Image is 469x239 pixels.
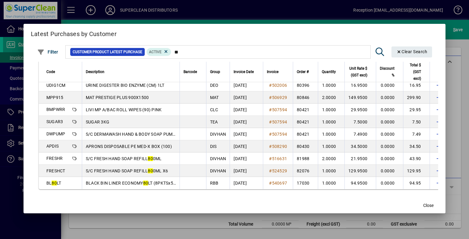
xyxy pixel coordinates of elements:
td: 29.9500 [344,104,376,116]
td: 0.0000 [376,165,403,177]
div: Code [46,68,78,75]
span: DIS [210,144,217,149]
span: Close [423,202,434,209]
td: 29.95 [403,104,430,116]
td: 129.9500 [344,165,376,177]
span: # [269,95,272,100]
td: 82076 [293,165,318,177]
td: 149.9500 [344,91,376,104]
td: 7.49 [403,128,430,140]
span: Clear Search [396,49,427,54]
span: S/C FRESH HAND SOAP REFILL 0ML [86,156,162,161]
a: #524529 [267,167,289,174]
a: #516631 [267,155,289,162]
span: APDIS [46,144,59,149]
div: Barcode [184,68,202,75]
td: 299.90 [403,91,430,104]
span: Unit Rate $ (GST excl) [348,65,367,79]
td: 2.0000 [318,91,344,104]
span: Description [86,68,104,75]
td: 1.0000 [318,165,344,177]
span: DEO [210,83,219,88]
span: Group [210,68,220,75]
td: [DATE] [230,91,263,104]
td: 7.5000 [344,116,376,128]
span: DIVHAN [210,132,226,137]
span: 524529 [272,168,287,173]
button: Filter [36,46,60,57]
button: Clear [391,46,432,57]
td: 1.0000 [318,177,344,189]
td: 0.0000 [376,116,403,128]
span: BMPWRR [46,107,65,112]
span: BLACK BIN LINER ECONOMY LT (8PKTSx50 - 400) [86,181,188,186]
td: 94.95 [403,177,430,189]
td: 1.0000 [318,104,344,116]
span: Discount % [380,65,394,79]
span: 507594 [272,132,287,137]
td: 2.0000 [318,153,344,165]
span: Invoice Date [234,68,254,75]
span: S/C DERMAWASH HAND & BODY SOAP PUMP PAK 500ML [86,132,199,137]
td: 16.9500 [344,79,376,91]
span: Total $ (GST excl) [407,62,421,82]
td: 80421 [293,116,318,128]
td: 80430 [293,140,318,153]
div: Order # [297,68,314,75]
td: 1.0000 [318,79,344,91]
td: 43.90 [403,153,430,165]
em: 80 [52,181,57,186]
span: DWPUMP [46,131,65,136]
span: 502006 [272,83,287,88]
span: LIVI MP A/BAC ROLL WIPES (90) PINK [86,107,162,112]
div: Group [210,68,226,75]
span: S/C FRESH HAND SOAP REFILL 0ML X6 [86,168,168,173]
td: [DATE] [230,116,263,128]
td: [DATE] [230,153,263,165]
div: Quantity [322,68,341,75]
span: # [269,168,272,173]
span: 507594 [272,107,287,112]
td: 16.95 [403,79,430,91]
span: 516631 [272,156,287,161]
span: CLC [210,107,218,112]
td: 34.5000 [344,140,376,153]
span: RBB [210,181,219,186]
span: Active [149,50,162,54]
span: MAT PRESTIGE PLUS 900X1500 [86,95,149,100]
span: # [269,181,272,186]
span: 540697 [272,181,287,186]
td: 0.0000 [376,128,403,140]
span: FRESHR [46,156,63,161]
span: # [269,132,272,137]
h2: Latest Purchases by Customer [24,24,445,42]
span: URINE DIGESTER BIO ENZYME (CM) 1LT [86,83,165,88]
td: [DATE] [230,79,263,91]
td: 0.0000 [376,177,403,189]
td: 80846 [293,91,318,104]
a: #507594 [267,119,289,125]
div: Discount % [380,65,400,79]
td: [DATE] [230,128,263,140]
div: Invoice Date [234,68,259,75]
span: MPP915 [46,95,64,100]
td: 0.0000 [376,91,403,104]
span: UDIG1CM [46,83,66,88]
a: #508290 [267,143,289,150]
td: 94.9500 [344,177,376,189]
td: 1.0000 [318,128,344,140]
em: 80 [148,156,153,161]
span: DIVHAN [210,168,226,173]
a: #540697 [267,180,289,186]
td: 34.50 [403,140,430,153]
td: 80396 [293,79,318,91]
span: 508290 [272,144,287,149]
span: DIVHAN [210,156,226,161]
td: 7.50 [403,116,430,128]
span: Code [46,68,55,75]
span: Invoice [267,68,278,75]
span: APRONS DISPOSABLE PE MED-X BOX (100) [86,144,172,149]
span: BL LT [46,181,61,186]
td: 0.0000 [376,153,403,165]
td: 21.9500 [344,153,376,165]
